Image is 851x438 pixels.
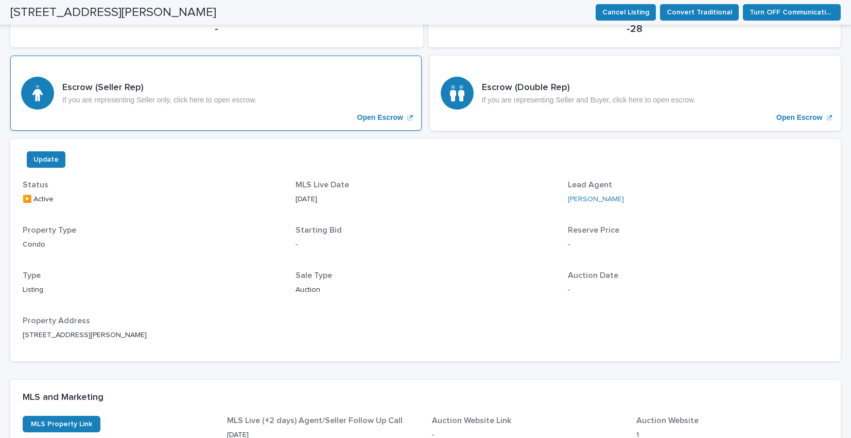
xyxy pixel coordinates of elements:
[667,4,732,21] span: Convert Traditional
[602,4,649,21] span: Cancel Listing
[23,416,100,432] a: MLS Property Link
[33,151,59,168] span: Update
[568,181,612,189] span: Lead Agent
[432,416,511,425] span: Auction Website Link
[31,417,92,431] span: MLS Property Link
[23,392,103,404] h2: MLS and Marketing
[23,239,283,250] p: Condo
[62,96,256,104] p: If you are representing Seller only, click here to open escrow.
[357,113,403,122] p: Open Escrow
[568,194,624,205] a: [PERSON_NAME]
[10,5,216,20] h2: [STREET_ADDRESS][PERSON_NAME]
[23,23,411,35] p: -
[743,4,841,21] button: Turn OFF Communication
[750,4,834,21] span: Turn OFF Communication
[23,194,283,205] p: ▶️ Active
[27,151,65,168] button: Update
[296,194,556,205] p: [DATE]
[296,239,556,250] p: -
[23,226,76,234] span: Property Type
[568,271,618,279] span: Auction Date
[568,239,828,250] p: -
[568,226,619,234] span: Reserve Price
[296,285,556,295] p: Auction
[441,23,829,35] p: -28
[296,271,332,279] span: Sale Type
[296,181,349,189] span: MLS Live Date
[568,285,828,295] p: -
[23,181,48,189] span: Status
[482,96,696,104] p: If you are representing Seller and Buyer, click here to open escrow.
[23,330,283,341] p: [STREET_ADDRESS][PERSON_NAME]
[23,317,90,325] span: Property Address
[23,285,283,295] p: Listing
[10,56,422,131] a: Open Escrow
[482,82,696,94] h3: Escrow (Double Rep)
[636,416,699,425] span: Auction Website
[776,113,822,122] p: Open Escrow
[296,226,342,234] span: Starting Bid
[430,56,841,131] a: Open Escrow
[227,416,403,425] span: MLS Live (+2 days) Agent/Seller Follow Up Call
[660,4,739,21] button: Convert Traditional
[596,4,656,21] button: Cancel Listing
[23,271,41,279] span: Type
[62,82,256,94] h3: Escrow (Seller Rep)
